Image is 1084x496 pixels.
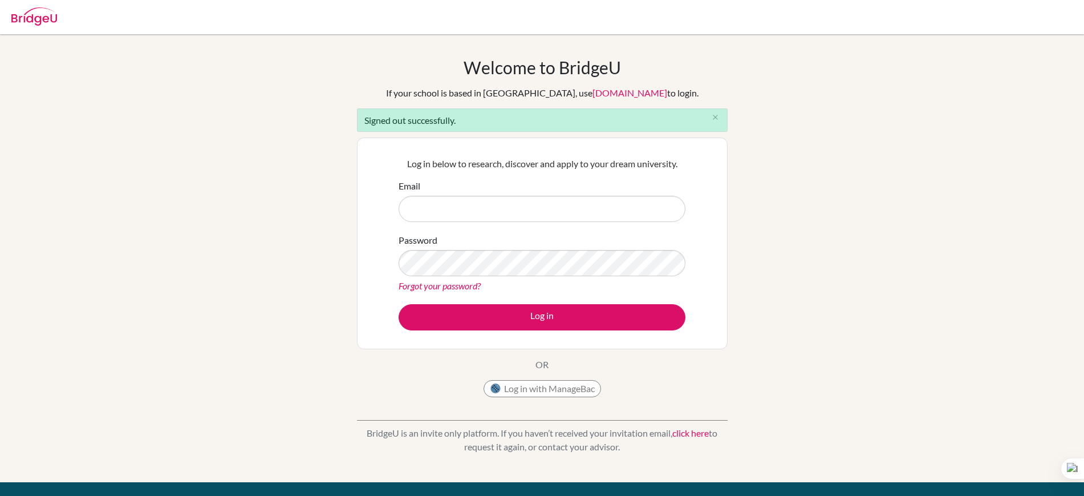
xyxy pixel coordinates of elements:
label: Email [399,179,420,193]
a: [DOMAIN_NAME] [592,87,667,98]
img: Bridge-U [11,7,57,26]
i: close [711,113,720,122]
button: Log in [399,304,685,330]
p: BridgeU is an invite only platform. If you haven’t received your invitation email, to request it ... [357,426,728,454]
button: Log in with ManageBac [484,380,601,397]
div: If your school is based in [GEOGRAPHIC_DATA], use to login. [386,86,699,100]
label: Password [399,233,437,247]
div: Signed out successfully. [357,108,728,132]
p: Log in below to research, discover and apply to your dream university. [399,157,685,171]
h1: Welcome to BridgeU [464,57,621,78]
a: click here [672,428,709,438]
a: Forgot your password? [399,280,481,291]
button: Close [704,109,727,126]
p: OR [535,358,549,372]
